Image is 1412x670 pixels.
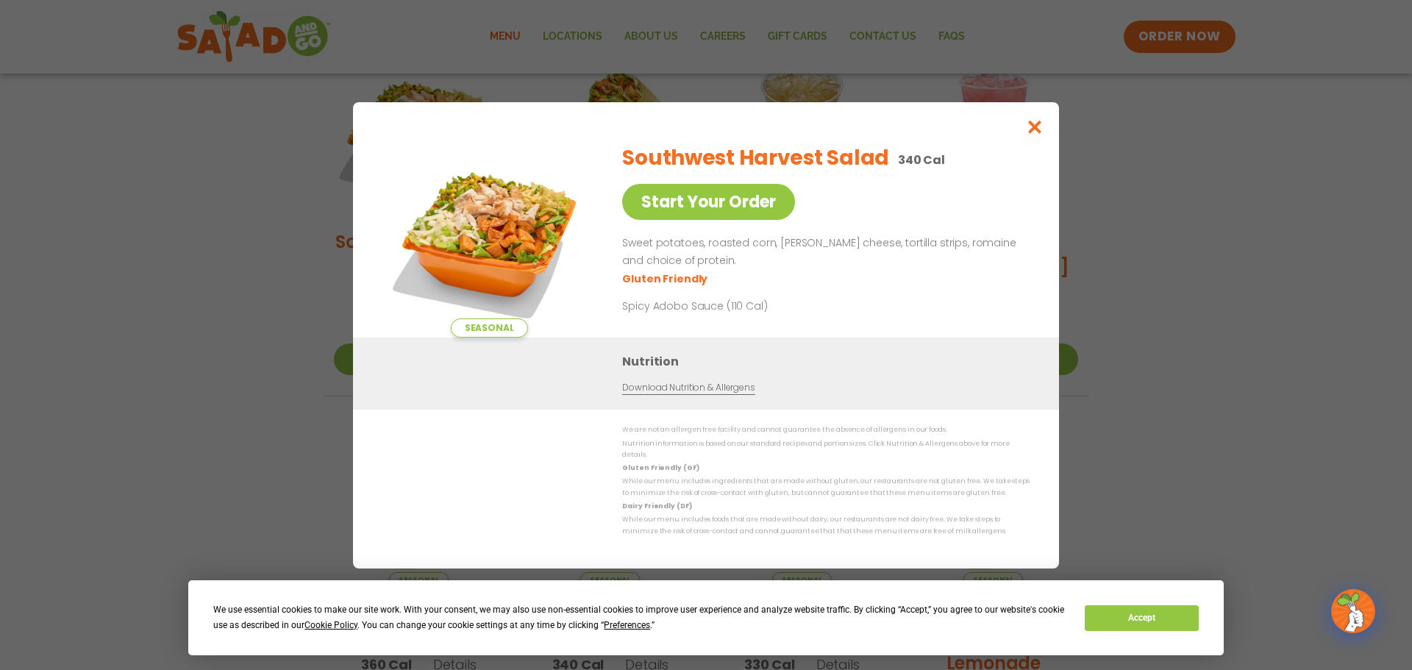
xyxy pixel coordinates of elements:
[622,476,1030,499] p: While our menu includes ingredients that are made without gluten, our restaurants are not gluten ...
[622,502,691,510] strong: Dairy Friendly (DF)
[1333,591,1374,632] img: wpChatIcon
[622,143,889,174] h2: Southwest Harvest Salad
[386,132,592,338] img: Featured product photo for Southwest Harvest Salad
[622,463,699,472] strong: Gluten Friendly (GF)
[622,381,755,395] a: Download Nutrition & Allergens
[622,514,1030,537] p: While our menu includes foods that are made without dairy, our restaurants are not dairy free. We...
[1085,605,1198,631] button: Accept
[622,298,894,313] p: Spicy Adobo Sauce (110 Cal)
[622,352,1037,371] h3: Nutrition
[188,580,1224,655] div: Cookie Consent Prompt
[304,620,357,630] span: Cookie Policy
[622,271,710,286] li: Gluten Friendly
[604,620,650,630] span: Preferences
[622,235,1024,270] p: Sweet potatoes, roasted corn, [PERSON_NAME] cheese, tortilla strips, romaine and choice of protein.
[622,438,1030,460] p: Nutrition information is based on our standard recipes and portion sizes. Click Nutrition & Aller...
[622,184,795,220] a: Start Your Order
[622,424,1030,435] p: We are not an allergen free facility and cannot guarantee the absence of allergens in our foods.
[451,318,528,338] span: Seasonal
[1011,102,1059,152] button: Close modal
[898,151,945,169] p: 340 Cal
[213,602,1067,633] div: We use essential cookies to make our site work. With your consent, we may also use non-essential ...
